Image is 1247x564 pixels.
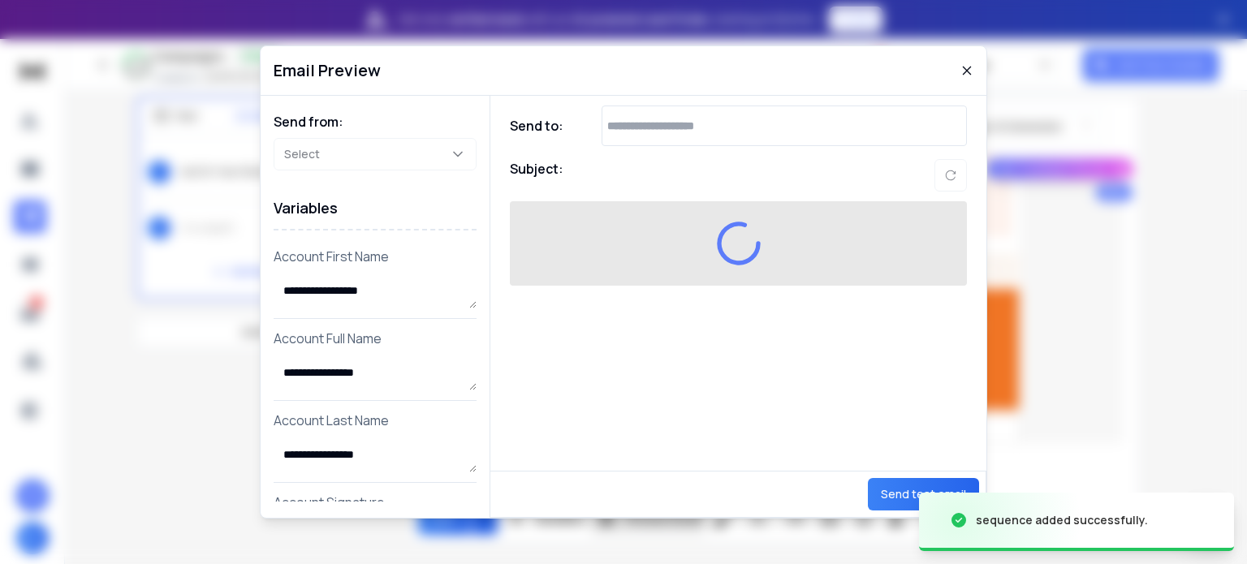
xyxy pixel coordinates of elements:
[274,247,477,266] p: Account First Name
[274,187,477,230] h1: Variables
[274,411,477,430] p: Account Last Name
[868,478,979,510] button: Send test email
[274,59,381,82] h1: Email Preview
[274,493,477,512] p: Account Signature
[510,159,563,192] h1: Subject:
[976,512,1148,528] div: sequence added successfully.
[274,329,477,348] p: Account Full Name
[274,112,477,131] h1: Send from:
[510,116,575,136] h1: Send to:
